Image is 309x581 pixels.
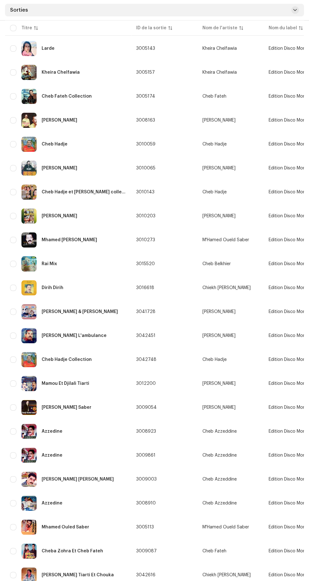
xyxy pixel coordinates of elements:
img: 77d5eba7-3416-453f-ac91-8c7a0623223a [21,352,37,367]
img: 9dbb1697-a91f-4862-a902-855b52980308 [21,41,37,56]
span: 3042748 [136,357,156,362]
div: Dirih Dirih [42,286,63,290]
span: 3016618 [136,286,154,290]
span: Cheikh Cherif Oueld Saber [202,166,259,170]
img: a95810bd-6301-4d98-b300-3e0d4a4ed272 [21,448,37,463]
div: Cherif Oueld Saber [42,405,91,410]
div: Cheb Fateh [202,549,226,553]
div: Cheb Azzeddine [202,477,237,481]
div: M'Hamed Oueld Saber [202,238,249,242]
span: Cheb Azzeddine [202,477,259,481]
div: Cheb Fateh Collection [42,94,92,99]
span: Cheb Azzeddine [202,453,259,458]
div: Mamou Et Djilali Tiarti [42,381,89,386]
div: [PERSON_NAME] [202,333,236,338]
div: Azzedine [42,501,62,505]
img: f76d7127-2479-490a-9625-859ab0d479e0 [21,304,37,319]
div: Nom de l'artiste [202,25,237,31]
span: Djilali Tiarti [202,333,259,338]
span: Cheb Fateh [202,94,259,99]
div: [PERSON_NAME] [202,166,236,170]
div: [PERSON_NAME] [202,381,236,386]
div: Cheb Azzeddine [202,501,237,505]
div: Cheb Hadje et Khaira Lasnamia collection [42,190,126,194]
div: Cheb Azzeddine [202,429,237,434]
div: Cheikh Djilali Tiarti Et Chouka [42,573,114,577]
div: Cheb Fateh [202,94,226,99]
span: Kamel Nemri [202,214,259,218]
div: Rai Mix [42,262,57,266]
span: 3042451 [136,333,155,338]
span: Kamel Nemri [202,310,259,314]
span: Cheikh Cherif Oueld Saber [202,118,259,122]
img: 5c5d666f-a3fe-4c88-9345-f5c90b1b5f64 [21,520,37,535]
img: dee5cd6e-cb54-4802-bc90-f1261b1a1c01 [21,161,37,176]
div: Cheikh Cherif Oueld Saber [42,166,77,170]
div: Cheb Azzeddine [202,453,237,458]
div: Kheira Chelfawia [42,70,80,75]
span: M'Hamed Oueld Saber [202,238,259,242]
img: a420e08f-d87b-42b9-bd61-e2c84f7f596d [21,185,37,200]
span: M'Hamed Oueld Saber [202,525,259,529]
div: Azzedine [42,429,62,434]
span: Cheb Hadje [202,190,259,194]
img: 7c9aa779-c7fd-4c65-92c7-451899b40e1b [21,544,37,559]
span: Cheb Azzeddine [202,429,259,434]
span: 3010203 [136,214,155,218]
div: [PERSON_NAME] [202,310,236,314]
div: Nom du label [269,25,297,31]
div: Mhamed Ouled Saber [42,525,89,529]
div: [PERSON_NAME] [202,214,236,218]
div: Cheikh Cherif Oueld Saber [42,118,77,122]
img: 15e1749f-dd6b-4306-ab9f-55f4bdeee2f6 [21,137,37,152]
div: Kheira Chelfawia [202,70,237,75]
span: 3005113 [136,525,154,529]
div: Kheira Chelfawia [202,46,237,51]
span: 3009087 [136,549,157,553]
span: Cheb Fateh [202,549,259,553]
img: b53d465f-b614-4a69-8406-8f5158eb717e [21,472,37,487]
div: Kamel Nemri [42,214,77,218]
span: Chiekh Djilali Tiarti [202,573,259,577]
span: 3008910 [136,501,156,505]
div: Andi Mahna Chariya Hidra [42,477,114,481]
span: 3010059 [136,142,155,146]
span: 3009003 [136,477,157,481]
span: Cheb Hadje [202,142,259,146]
span: Cheikh Mamou [202,381,259,386]
span: 3009861 [136,453,155,458]
div: Chiekh [PERSON_NAME] [202,286,251,290]
img: 1d440edb-f3c4-413b-9e6e-2e8c7bc00fda [21,280,37,295]
span: Cheb Hadje [202,357,259,362]
div: Cheb Hadje Collection [42,357,92,362]
span: 3042616 [136,573,155,577]
div: Cheb Hadje [202,142,227,146]
span: Sorties [10,8,28,13]
div: Cheb Belkhier [202,262,231,266]
div: Mhamed Ouald Saber [42,238,97,242]
img: 8a1cde42-2c82-4c7e-825d-5db930a6336f [21,89,37,104]
span: Kheira Chelfawia [202,70,259,75]
div: M'Hamed Oueld Saber [202,525,249,529]
div: ID de la sortie [136,25,166,31]
img: 70ac597a-a841-4027-ab8b-fcfa6ea1565d [21,113,37,128]
span: 3005157 [136,70,155,75]
span: 3010273 [136,238,155,242]
div: Cheba Zohra Et Cheb Fateh [42,549,103,553]
img: c9ad179e-2616-488d-8e23-9cbb151ab368 [21,496,37,511]
span: 3012200 [136,381,156,386]
div: Cheb Hadje [202,190,227,194]
img: 205a8ecc-1e80-4404-b11c-ac21fca1a82e [21,208,37,224]
span: 3005174 [136,94,155,99]
span: 3010143 [136,190,154,194]
img: 5d311c92-92cc-4e6e-b137-4192bf9c3443 [21,256,37,271]
span: Cheb Azzeddine [202,501,259,505]
div: Azzedine [42,453,62,458]
span: Kheira Chelfawia [202,46,259,51]
div: [PERSON_NAME] [202,405,236,410]
div: Kamel Nemri & Chahra [42,310,118,314]
span: Cheikh Cherif Oueld Saber [202,405,259,410]
span: Cheb Belkhier [202,262,259,266]
img: 97c2af39-7e54-4cac-b44e-22eb7c332750 [21,376,37,391]
span: 3015520 [136,262,155,266]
